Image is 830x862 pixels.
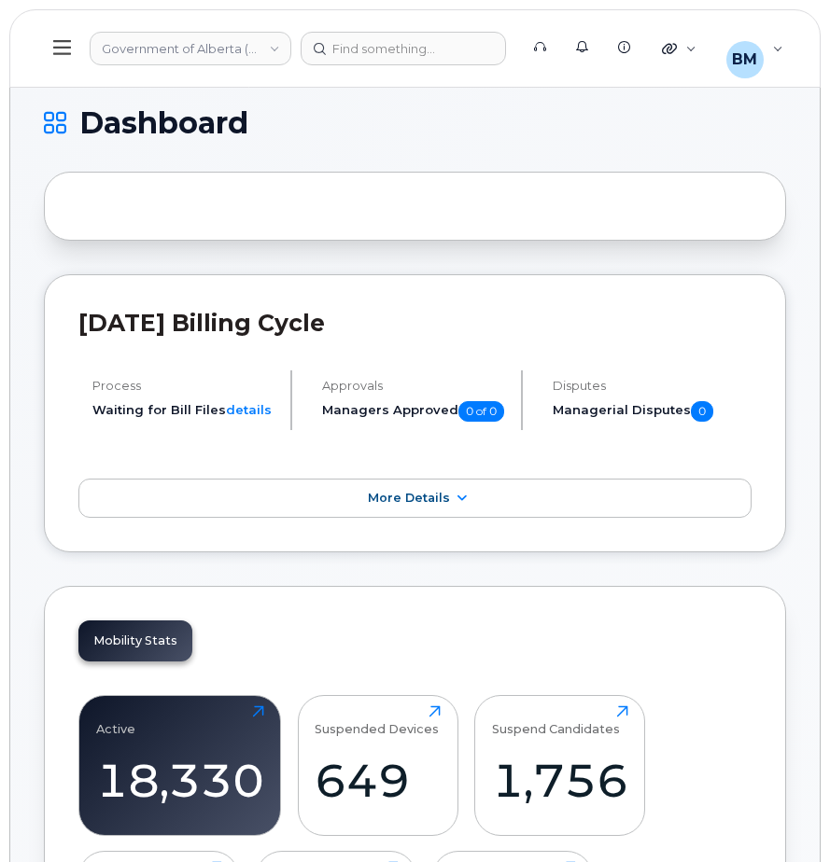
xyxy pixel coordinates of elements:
span: 0 of 0 [458,401,504,422]
span: 0 [691,401,713,422]
div: Suspended Devices [315,705,439,736]
a: Active18,330 [96,705,264,825]
a: Suspended Devices649 [315,705,441,825]
li: Waiting for Bill Files [92,401,274,419]
h4: Disputes [553,379,752,393]
div: 649 [315,753,441,808]
a: Suspend Candidates1,756 [492,705,628,825]
div: Suspend Candidates [492,705,620,736]
a: details [226,402,272,417]
h5: Managerial Disputes [553,401,752,422]
span: More Details [368,491,450,505]
h4: Process [92,379,274,393]
h2: [DATE] Billing Cycle [78,309,752,337]
h5: Managers Approved [322,401,504,422]
div: 18,330 [96,753,264,808]
div: Active [96,705,135,736]
span: Dashboard [79,109,248,137]
h4: Approvals [322,379,504,393]
div: 1,756 [492,753,628,808]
